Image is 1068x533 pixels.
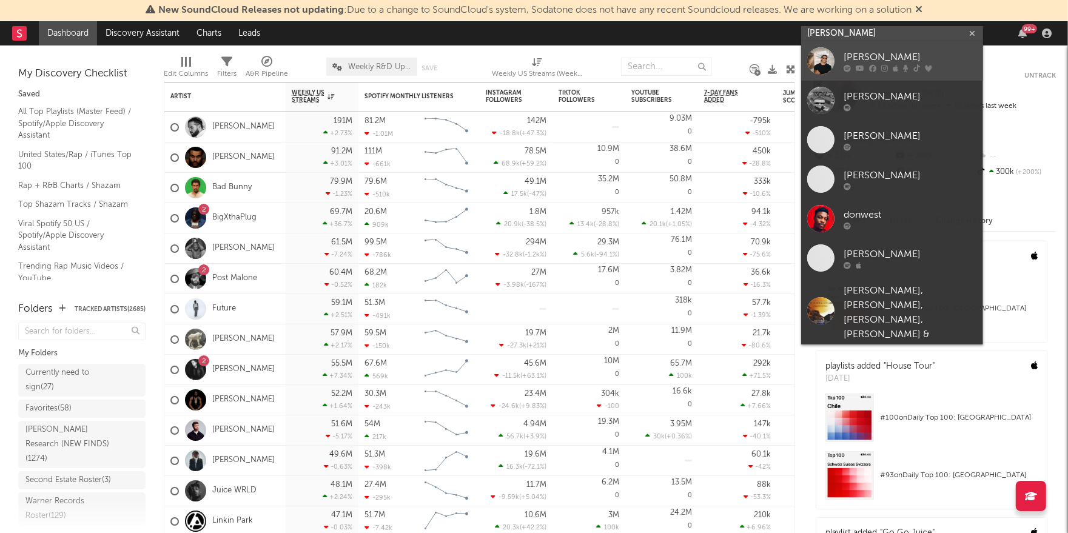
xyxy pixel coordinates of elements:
div: 27.4M [364,481,386,489]
div: 4.94M [523,420,546,428]
div: 0 [631,476,692,506]
div: 59.5M [364,329,386,337]
div: 19.7M [525,329,546,337]
div: -4.32 % [743,220,771,228]
a: [PERSON_NAME] [212,334,275,344]
div: ( ) [494,159,546,167]
div: -0.52 % [324,281,352,289]
div: ( ) [494,372,546,380]
div: 450k [753,147,771,155]
a: [PERSON_NAME] [801,81,983,120]
div: 13.5M [671,478,692,486]
div: 182k [364,281,387,289]
input: Search for folders... [18,323,146,340]
div: 1.8M [529,208,546,216]
div: ( ) [499,341,546,349]
div: 957k [602,208,619,216]
div: donwest [844,208,977,223]
div: 0 [559,173,619,203]
div: playlists added [825,360,935,373]
div: ( ) [495,281,546,289]
div: -795k [750,117,771,125]
span: -38.5 % [523,221,545,228]
span: -27.3k [507,343,526,349]
div: 78.5M [525,147,546,155]
div: 292k [753,360,771,367]
div: ( ) [499,463,546,471]
button: Save [421,65,437,72]
div: 57.9M [331,329,352,337]
div: 11.9M [671,327,692,335]
a: "House Tour" [884,362,935,370]
div: 569k [364,372,388,380]
div: 142M [527,117,546,125]
div: 19.6M [525,451,546,458]
span: -72.1 % [525,464,545,471]
a: [PERSON_NAME], [PERSON_NAME], [PERSON_NAME], [PERSON_NAME] & [PERSON_NAME] [801,278,983,370]
div: +7.66 % [741,402,771,410]
span: 30k [653,434,665,440]
div: Folders [18,302,53,317]
div: [PERSON_NAME] [844,90,977,104]
div: Edit Columns [164,52,208,87]
div: 294M [526,238,546,246]
div: 147k [754,420,771,428]
div: # 100 on Daily Top 100: [GEOGRAPHIC_DATA] [880,411,1038,425]
div: 57.7k [752,299,771,307]
div: Weekly US Streams (Weekly US Streams) [492,67,583,81]
span: 20.9k [504,221,522,228]
a: [PERSON_NAME] [212,364,275,375]
div: [PERSON_NAME] [844,247,977,262]
div: -510k [364,190,390,198]
div: 38.6M [670,145,692,153]
svg: Chart title [419,294,474,324]
div: 0 [631,264,692,293]
div: 21.7k [753,329,771,337]
div: -1.23 % [326,190,352,198]
div: -295k [364,494,391,501]
svg: Chart title [419,233,474,264]
div: YouTube Subscribers [631,89,674,104]
div: 74.1 [783,423,831,438]
input: Search... [621,58,712,76]
span: Weekly US Streams [292,89,324,104]
span: -1.2k % [525,252,545,258]
span: +0.36 % [667,434,690,440]
div: 6.2M [602,478,619,486]
div: # 93 on Daily Top 100: [GEOGRAPHIC_DATA] [880,468,1038,483]
span: 13.4k [577,221,594,228]
div: 60.4M [329,269,352,277]
div: -40.1 % [743,432,771,440]
span: +21 % [528,343,545,349]
div: -1.39 % [744,311,771,319]
div: 10M [604,357,619,365]
div: 79.9M [330,178,352,186]
div: 300k [975,164,1056,180]
div: -661k [364,160,391,168]
svg: Chart title [419,112,474,142]
div: 0 [559,142,619,172]
button: Tracked Artists(2685) [75,306,146,312]
div: 70.9k [751,238,771,246]
span: -94.1 % [596,252,617,258]
div: [PERSON_NAME] [844,129,977,144]
div: 16.6k [673,387,692,395]
span: +1.05 % [668,221,690,228]
div: +2.17 % [324,341,352,349]
div: 47.5 [783,393,831,407]
a: [PERSON_NAME] [212,425,275,435]
div: 4.1M [602,448,619,456]
span: +200 % [1015,169,1042,176]
span: -100 [605,403,619,410]
div: 909k [364,221,389,229]
button: 99+ [1018,28,1027,38]
span: 5.6k [581,252,594,258]
span: +47.3 % [522,130,545,137]
span: +3.9 % [525,434,545,440]
a: [PERSON_NAME] [212,243,275,253]
div: -10.6 % [743,190,771,198]
a: Top Shazam Tracks / Shazam [18,198,133,211]
span: Dismiss [915,5,922,15]
div: +36.7 % [323,220,352,228]
span: -11.5k [502,373,520,380]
